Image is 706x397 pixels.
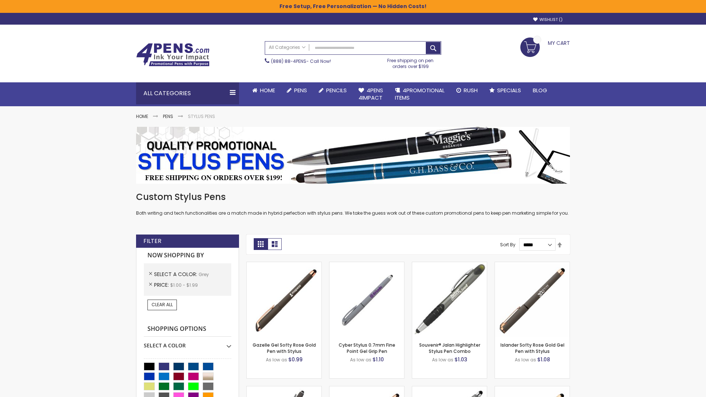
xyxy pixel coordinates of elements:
[188,113,215,119] strong: Stylus Pens
[136,113,148,119] a: Home
[144,248,231,263] strong: Now Shopping by
[247,262,321,337] img: Gazelle Gel Softy Rose Gold Pen with Stylus-Grey
[533,86,547,94] span: Blog
[163,113,173,119] a: Pens
[170,282,198,288] span: $1.00 - $1.99
[395,86,445,101] span: 4PROMOTIONAL ITEMS
[254,238,268,250] strong: Grid
[144,337,231,349] div: Select A Color
[136,82,239,104] div: All Categories
[500,342,564,354] a: Islander Softy Rose Gold Gel Pen with Stylus
[260,86,275,94] span: Home
[464,86,478,94] span: Rush
[450,82,484,99] a: Rush
[484,82,527,99] a: Specials
[154,271,199,278] span: Select A Color
[265,42,309,54] a: All Categories
[136,43,210,67] img: 4Pens Custom Pens and Promotional Products
[246,82,281,99] a: Home
[281,82,313,99] a: Pens
[269,44,306,50] span: All Categories
[326,86,347,94] span: Pencils
[527,82,553,99] a: Blog
[339,342,395,354] a: Cyber Stylus 0.7mm Fine Point Gel Grip Pen
[497,86,521,94] span: Specials
[313,82,353,99] a: Pencils
[271,58,331,64] span: - Call Now!
[350,357,371,363] span: As low as
[143,237,161,245] strong: Filter
[515,357,536,363] span: As low as
[271,58,306,64] a: (888) 88-4PENS
[294,86,307,94] span: Pens
[154,281,170,289] span: Price
[412,262,487,268] a: Souvenir® Jalan Highlighter Stylus Pen Combo-Grey
[353,82,389,106] a: 4Pens4impact
[380,55,442,69] div: Free shipping on pen orders over $199
[389,82,450,106] a: 4PROMOTIONALITEMS
[136,191,570,203] h1: Custom Stylus Pens
[136,191,570,217] div: Both writing and tech functionalities are a match made in hybrid perfection with stylus pens. We ...
[144,321,231,337] strong: Shopping Options
[247,262,321,268] a: Gazelle Gel Softy Rose Gold Pen with Stylus-Grey
[495,386,570,392] a: Islander Softy Rose Gold Gel Pen with Stylus - ColorJet Imprint-Grey
[247,386,321,392] a: Custom Soft Touch® Metal Pens with Stylus-Grey
[412,262,487,337] img: Souvenir® Jalan Highlighter Stylus Pen Combo-Grey
[136,127,570,184] img: Stylus Pens
[199,271,209,278] span: Grey
[372,356,384,363] span: $1.10
[500,242,516,248] label: Sort By
[454,356,467,363] span: $1.03
[432,357,453,363] span: As low as
[359,86,383,101] span: 4Pens 4impact
[329,262,404,337] img: Cyber Stylus 0.7mm Fine Point Gel Grip Pen-Grey
[253,342,316,354] a: Gazelle Gel Softy Rose Gold Pen with Stylus
[151,301,173,308] span: Clear All
[419,342,480,354] a: Souvenir® Jalan Highlighter Stylus Pen Combo
[412,386,487,392] a: Minnelli Softy Pen with Stylus - Laser Engraved-Grey
[495,262,570,268] a: Islander Softy Rose Gold Gel Pen with Stylus-Grey
[147,300,177,310] a: Clear All
[329,386,404,392] a: Gazelle Gel Softy Rose Gold Pen with Stylus - ColorJet-Grey
[495,262,570,337] img: Islander Softy Rose Gold Gel Pen with Stylus-Grey
[533,17,563,22] a: Wishlist
[288,356,303,363] span: $0.99
[329,262,404,268] a: Cyber Stylus 0.7mm Fine Point Gel Grip Pen-Grey
[537,356,550,363] span: $1.08
[266,357,287,363] span: As low as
